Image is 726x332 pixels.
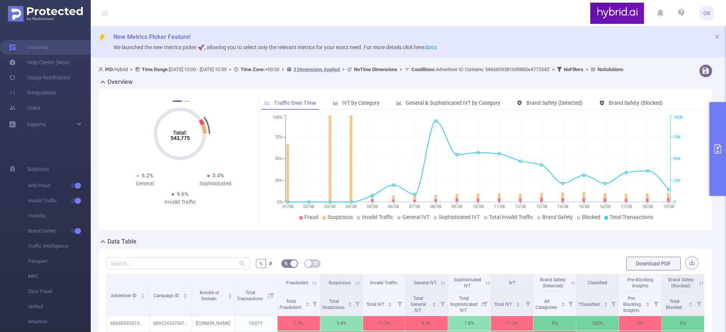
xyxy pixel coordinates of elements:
[107,237,137,246] h2: Data Table
[293,67,340,72] u: 3 Dimensions Applied
[599,204,610,209] tspan: 16/08
[305,301,310,306] div: Sort
[333,100,338,105] i: icon: bar-chart
[348,301,352,303] i: icon: caret-up
[414,280,437,285] span: General IVT
[149,316,192,330] p: 6892243d70e7b2aa6862b8c1
[578,204,589,209] tspan: 15/08
[610,214,653,220] span: Total Transactions
[28,178,91,193] span: Anti-Fraud
[588,280,607,285] span: Classified
[228,292,233,297] div: Sort
[402,214,430,220] span: General IVT
[536,204,547,209] tspan: 13/08
[673,115,683,120] tspan: 100K
[516,301,520,306] div: Sort
[626,257,681,270] button: Download PDF
[645,301,650,306] div: Sort
[370,280,397,285] span: Invalid Traffic
[623,296,641,313] span: Pre-Blocking Insights
[540,277,566,289] span: Brand Safety (Detected)
[177,191,188,197] span: 9.6%
[411,67,550,72] span: Advertiser ID Contains '68668593810d9800e4772342'
[494,302,513,307] span: Total IVT
[516,301,520,303] i: icon: caret-up
[320,316,363,330] p: 3.4%
[689,304,693,306] i: icon: caret-down
[282,204,293,209] tspan: 01/08
[109,180,180,188] div: General
[473,204,484,209] tspan: 10/08
[27,117,46,132] a: Reports
[603,304,608,306] i: icon: caret-down
[183,292,187,295] i: icon: caret-up
[561,304,565,306] i: icon: caret-down
[619,316,661,330] p: 0%
[489,214,533,220] span: Total Invalid Traffic
[183,295,187,298] i: icon: caret-down
[304,214,318,220] span: Fraud
[367,204,378,209] tspan: 05/08
[582,214,600,220] span: Blocked
[603,301,608,303] i: icon: caret-up
[274,100,316,106] span: Traffic Over Time
[228,292,232,295] i: icon: caret-up
[98,67,105,72] i: icon: user
[213,172,224,178] span: 3.4%
[609,100,663,106] span: Brand Safety (Blocked)
[128,67,135,72] span: >
[388,301,392,306] div: Sort
[535,299,558,310] span: All Categories
[324,204,335,209] tspan: 03/08
[140,295,144,298] i: icon: caret-down
[277,200,282,205] tspan: 0%
[388,301,392,303] i: icon: caret-up
[140,292,144,295] i: icon: caret-up
[278,316,320,330] p: 7.9%
[425,44,437,50] a: docs
[550,67,557,72] span: >
[313,261,318,265] i: icon: table
[388,304,392,306] i: icon: caret-down
[523,292,533,316] i: Filter menu
[9,40,49,55] a: Overview
[715,33,720,41] button: icon: close
[275,178,282,183] tspan: 25%
[561,301,565,306] div: Sort
[322,299,346,310] span: Total Suspicious
[28,239,91,254] span: Traffic Intelligence
[173,130,187,136] tspan: Total:
[113,44,437,50] span: We launched the new metrics picker 🚀, allowing you to select only the relevant metrics for your e...
[183,292,188,297] div: Sort
[279,67,287,72] span: >
[9,85,56,100] a: Integrations
[437,292,448,316] i: Filter menu
[9,100,40,115] a: Users
[286,280,308,285] span: Fraudulent
[534,316,576,330] p: 0%
[673,200,676,205] tspan: 0
[237,290,264,301] span: Total Transactions
[346,204,357,209] tspan: 04/08
[235,316,277,330] p: 10,071
[145,198,216,206] div: Invalid Traffic
[171,135,190,141] tspan: 543,775
[673,157,681,161] tspan: 50K
[409,204,420,209] tspan: 07/08
[451,204,462,209] tspan: 09/08
[432,304,436,306] i: icon: caret-down
[275,157,282,161] tspan: 50%
[275,135,282,140] tspan: 75%
[663,204,674,209] tspan: 19/08
[493,204,504,209] tspan: 11/08
[98,34,106,42] i: icon: thunderbolt
[9,70,71,85] a: Usage Notification
[666,299,683,310] span: Total Blocked
[192,316,234,330] p: [DOMAIN_NAME]
[439,214,480,220] span: Sophisticated IVT
[526,100,583,106] span: Brand Safety (Detected)
[107,316,149,330] p: 68668593810d9800e4772342
[432,301,436,306] div: Sort
[348,304,352,306] i: icon: caret-down
[265,100,270,105] i: icon: line-chart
